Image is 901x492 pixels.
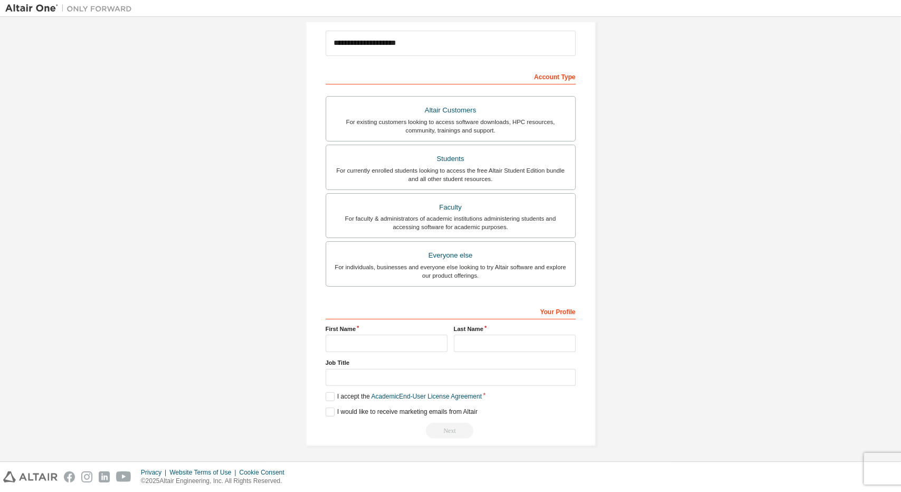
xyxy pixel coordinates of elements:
label: I would like to receive marketing emails from Altair [326,408,478,417]
img: facebook.svg [64,471,75,482]
div: Students [333,152,569,166]
img: linkedin.svg [99,471,110,482]
div: Your Profile [326,302,576,319]
div: For existing customers looking to access software downloads, HPC resources, community, trainings ... [333,118,569,135]
img: Altair One [5,3,137,14]
div: Read and acccept EULA to continue [326,423,576,439]
div: Account Type [326,68,576,84]
div: Faculty [333,200,569,215]
div: For currently enrolled students looking to access the free Altair Student Edition bundle and all ... [333,166,569,183]
img: altair_logo.svg [3,471,58,482]
label: I accept the [326,392,482,401]
label: Job Title [326,358,576,367]
div: Privacy [141,468,169,477]
div: Cookie Consent [239,468,290,477]
label: Last Name [454,325,576,333]
div: Website Terms of Use [169,468,239,477]
div: Altair Customers [333,103,569,118]
div: For faculty & administrators of academic institutions administering students and accessing softwa... [333,214,569,231]
img: instagram.svg [81,471,92,482]
div: For individuals, businesses and everyone else looking to try Altair software and explore our prod... [333,263,569,280]
img: youtube.svg [116,471,131,482]
label: First Name [326,325,448,333]
p: © 2025 Altair Engineering, Inc. All Rights Reserved. [141,477,291,486]
div: Everyone else [333,248,569,263]
a: Academic End-User License Agreement [372,393,482,400]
